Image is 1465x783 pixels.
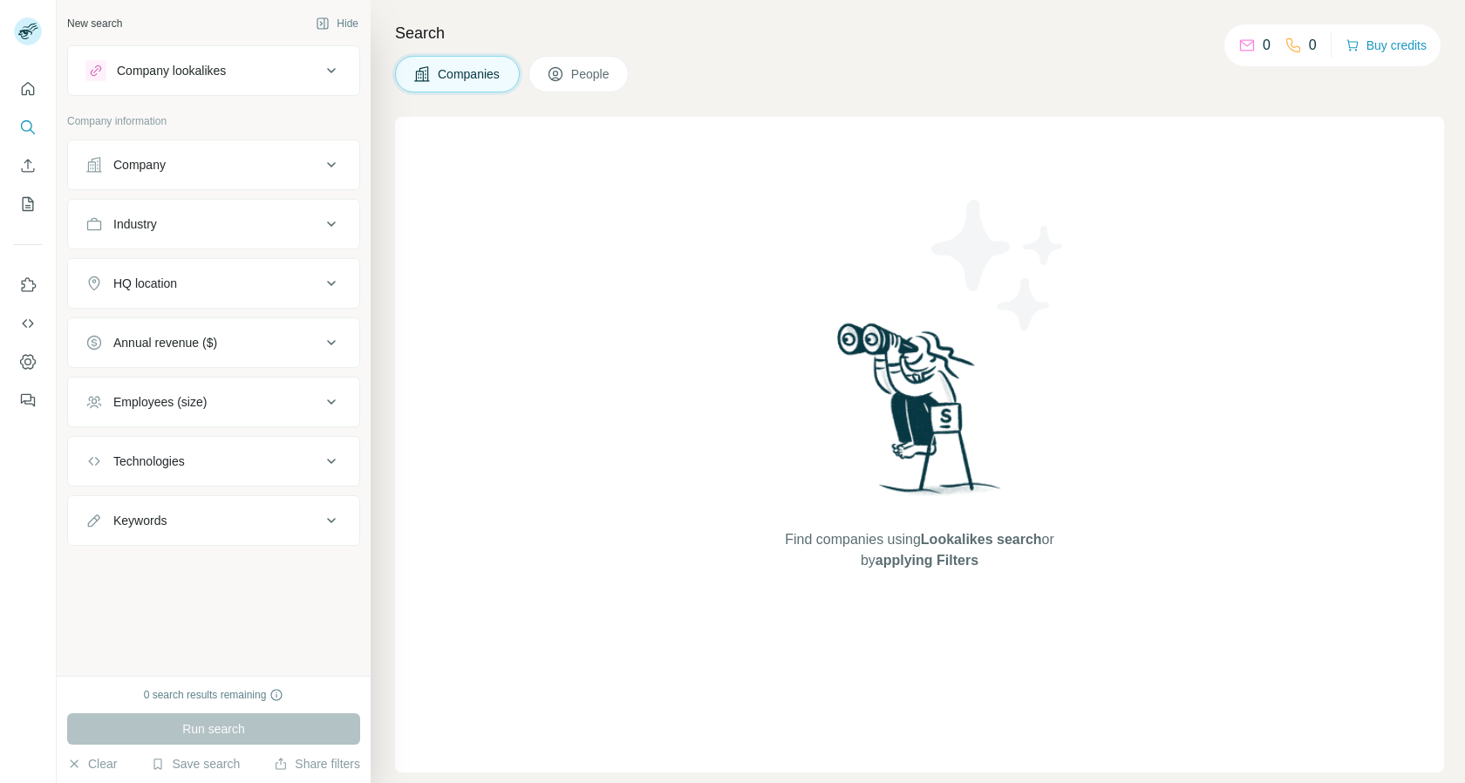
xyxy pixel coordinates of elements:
button: HQ location [68,262,359,304]
button: Industry [68,203,359,245]
button: Feedback [14,385,42,416]
div: Company [113,156,166,174]
p: 0 [1309,35,1317,56]
img: Surfe Illustration - Woman searching with binoculars [829,318,1011,513]
button: Technologies [68,440,359,482]
button: Annual revenue ($) [68,322,359,364]
img: Surfe Illustration - Stars [920,187,1077,344]
span: Lookalikes search [921,532,1042,547]
h4: Search [395,21,1444,45]
button: Buy credits [1346,33,1427,58]
button: Share filters [274,755,360,773]
div: HQ location [113,275,177,292]
button: Save search [151,755,240,773]
div: Company lookalikes [117,62,226,79]
button: Hide [303,10,371,37]
button: Enrich CSV [14,150,42,181]
button: Quick start [14,73,42,105]
span: People [571,65,611,83]
button: Use Surfe on LinkedIn [14,269,42,301]
div: Industry [113,215,157,233]
button: Clear [67,755,117,773]
div: 0 search results remaining [144,687,284,703]
button: Company [68,144,359,186]
button: Dashboard [14,346,42,378]
button: Employees (size) [68,381,359,423]
div: Annual revenue ($) [113,334,217,351]
button: Company lookalikes [68,50,359,92]
span: Find companies using or by [780,529,1059,571]
button: Keywords [68,500,359,541]
span: applying Filters [876,553,978,568]
div: Employees (size) [113,393,207,411]
button: Search [14,112,42,143]
span: Companies [438,65,501,83]
p: 0 [1263,35,1271,56]
button: My lists [14,188,42,220]
div: New search [67,16,122,31]
div: Technologies [113,453,185,470]
button: Use Surfe API [14,308,42,339]
p: Company information [67,113,360,129]
div: Keywords [113,512,167,529]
